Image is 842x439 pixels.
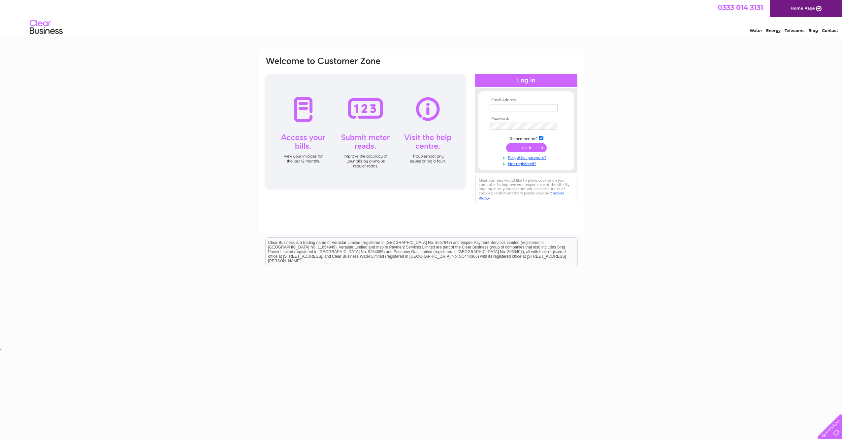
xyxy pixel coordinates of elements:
input: Submit [506,143,547,152]
img: logo.png [29,17,63,37]
div: Clear Business is a trading name of Verastar Limited (registered in [GEOGRAPHIC_DATA] No. 3667643... [266,4,577,32]
a: Telecoms [785,28,804,33]
a: Forgotten password? [490,154,565,160]
th: Email Address: [488,98,565,102]
a: Contact [822,28,838,33]
a: 0333 014 3131 [718,3,763,12]
div: Clear Business would like to place cookies on your computer to improve your experience of the sit... [475,175,577,203]
a: cookies policy [479,191,564,200]
th: Password: [488,116,565,121]
a: Not registered? [490,160,565,166]
td: Remember me? [488,135,565,141]
a: Water [750,28,762,33]
a: Energy [766,28,781,33]
a: Blog [808,28,818,33]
